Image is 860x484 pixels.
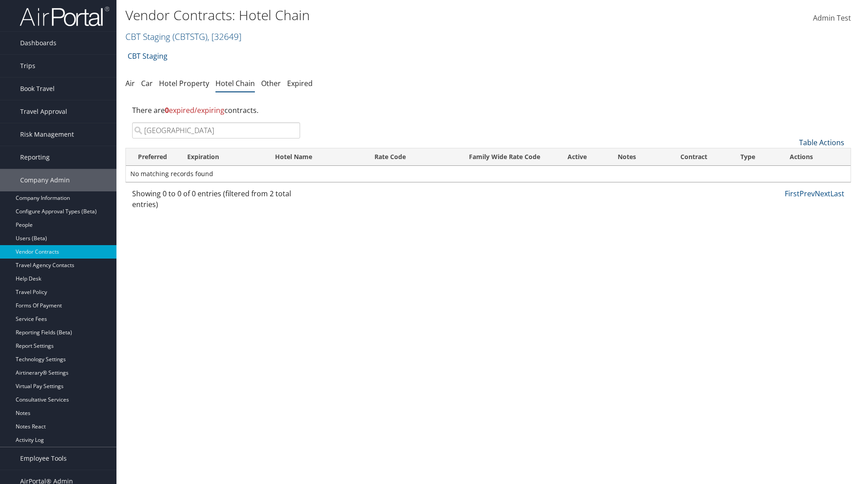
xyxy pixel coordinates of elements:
[125,6,609,25] h1: Vendor Contracts: Hotel Chain
[453,148,556,166] th: Family Wide Rate Code: activate to sort column ascending
[556,148,598,166] th: Active: activate to sort column ascending
[179,148,267,166] th: Expiration: activate to sort column ascending
[20,32,56,54] span: Dashboards
[732,148,782,166] th: Type: activate to sort column ascending
[815,189,830,199] a: Next
[799,138,844,147] a: Table Actions
[159,78,209,88] a: Hotel Property
[126,148,179,166] th: Preferred: activate to sort column ascending
[20,6,109,27] img: airportal-logo.png
[598,148,656,166] th: Notes: activate to sort column ascending
[782,148,851,166] th: Actions
[785,189,800,199] a: First
[215,78,255,88] a: Hotel Chain
[132,122,300,138] input: Search
[128,47,168,65] a: CBT Staging
[126,166,851,182] td: No matching records found
[132,188,300,214] div: Showing 0 to 0 of 0 entries (filtered from 2 total entries)
[125,30,241,43] a: CBT Staging
[261,78,281,88] a: Other
[287,78,313,88] a: Expired
[165,105,169,115] strong: 0
[20,78,55,100] span: Book Travel
[813,13,851,23] span: Admin Test
[125,98,851,122] div: There are contracts.
[20,100,67,123] span: Travel Approval
[830,189,844,199] a: Last
[267,148,366,166] th: Hotel Name: activate to sort column ascending
[813,4,851,32] a: Admin Test
[125,78,135,88] a: Air
[20,55,35,77] span: Trips
[20,169,70,191] span: Company Admin
[655,148,732,166] th: Contract: activate to sort column ascending
[20,447,67,470] span: Employee Tools
[366,148,453,166] th: Rate Code: activate to sort column ascending
[20,123,74,146] span: Risk Management
[141,78,153,88] a: Car
[20,146,50,169] span: Reporting
[165,105,224,115] span: expired/expiring
[172,30,207,43] span: ( CBTSTG )
[207,30,241,43] span: , [ 32649 ]
[800,189,815,199] a: Prev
